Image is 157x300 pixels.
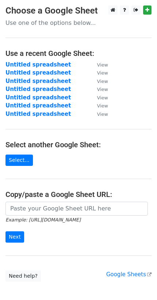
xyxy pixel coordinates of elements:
[97,103,108,109] small: View
[5,190,152,199] h4: Copy/paste a Google Sheet URL:
[5,155,33,166] a: Select...
[5,5,152,16] h3: Choose a Google Sheet
[97,111,108,117] small: View
[5,231,24,243] input: Next
[5,140,152,149] h4: Select another Google Sheet:
[90,69,108,76] a: View
[5,102,71,109] a: Untitled spreadsheet
[5,94,71,101] a: Untitled spreadsheet
[5,49,152,58] h4: Use a recent Google Sheet:
[5,217,81,223] small: Example: [URL][DOMAIN_NAME]
[5,202,148,216] input: Paste your Google Sheet URL here
[97,79,108,84] small: View
[5,19,152,27] p: Use one of the options below...
[106,271,152,278] a: Google Sheets
[5,69,71,76] a: Untitled spreadsheet
[90,61,108,68] a: View
[90,78,108,84] a: View
[5,78,71,84] a: Untitled spreadsheet
[90,102,108,109] a: View
[5,61,71,68] a: Untitled spreadsheet
[97,87,108,92] small: View
[97,62,108,68] small: View
[120,265,157,300] iframe: Chat Widget
[5,270,41,282] a: Need help?
[90,86,108,92] a: View
[90,94,108,101] a: View
[97,70,108,76] small: View
[5,86,71,92] a: Untitled spreadsheet
[97,95,108,100] small: View
[90,111,108,117] a: View
[5,111,71,117] a: Untitled spreadsheet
